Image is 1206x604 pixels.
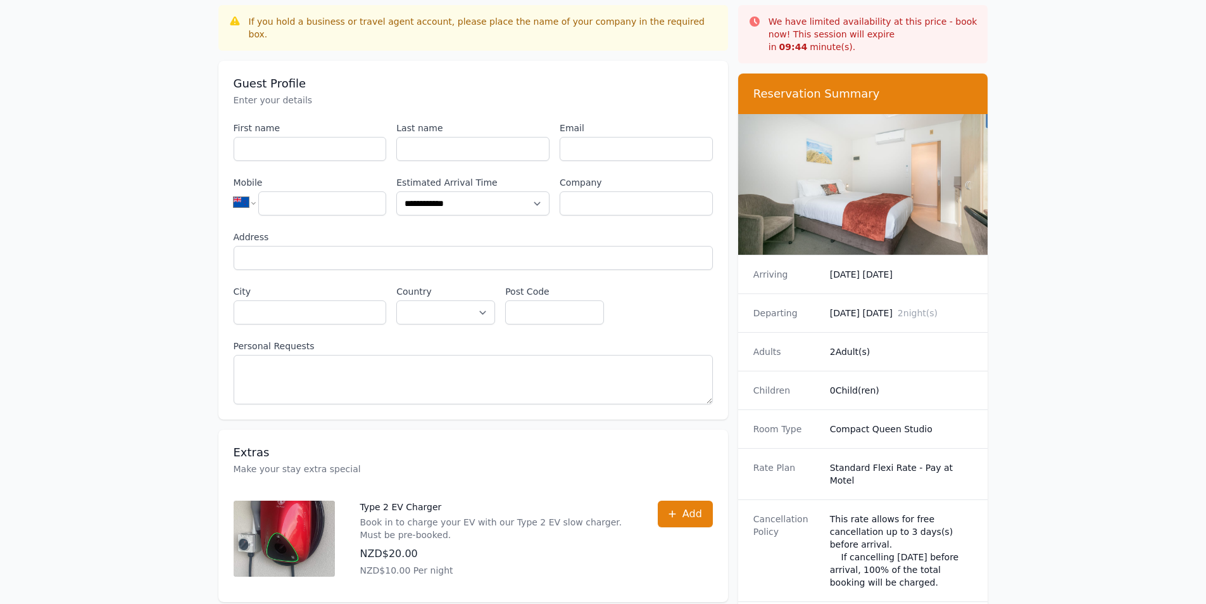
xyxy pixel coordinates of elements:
dt: Adults [753,345,820,358]
dt: Children [753,384,820,397]
dd: [DATE] [DATE] [830,307,973,319]
label: Last name [396,122,550,134]
dt: Arriving [753,268,820,281]
dt: Rate Plan [753,461,820,487]
h3: Guest Profile [234,76,713,91]
dt: Departing [753,307,820,319]
div: If you hold a business or travel agent account, please place the name of your company in the requ... [249,15,718,41]
p: Type 2 EV Charger [360,501,632,513]
label: Company [560,176,713,189]
label: Personal Requests [234,340,713,352]
button: Add [658,501,713,527]
p: NZD$10.00 Per night [360,564,632,577]
label: Address [234,231,713,243]
span: Add [682,506,702,522]
label: City [234,285,387,298]
p: Make your stay extra special [234,463,713,475]
label: Mobile [234,176,387,189]
p: NZD$20.00 [360,546,632,562]
dd: 2 Adult(s) [830,345,973,358]
div: This rate allows for free cancellation up to 3 days(s) before arrival. If cancelling [DATE] befor... [830,513,973,589]
img: Type 2 EV Charger [234,501,335,577]
label: Country [396,285,495,298]
label: Estimated Arrival Time [396,176,550,189]
p: Enter your details [234,94,713,106]
dd: [DATE] [DATE] [830,268,973,281]
span: 2 night(s) [898,308,938,318]
img: Compact Queen Studio [738,114,988,255]
h3: Reservation Summary [753,86,973,101]
label: Email [560,122,713,134]
label: First name [234,122,387,134]
dd: Compact Queen Studio [830,423,973,435]
strong: 09 : 44 [779,42,808,52]
p: Book in to charge your EV with our Type 2 EV slow charger. Must be pre-booked. [360,516,632,541]
dd: 0 Child(ren) [830,384,973,397]
dd: Standard Flexi Rate - Pay at Motel [830,461,973,487]
dt: Room Type [753,423,820,435]
h3: Extras [234,445,713,460]
label: Post Code [505,285,604,298]
dt: Cancellation Policy [753,513,820,589]
p: We have limited availability at this price - book now! This session will expire in minute(s). [769,15,978,53]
